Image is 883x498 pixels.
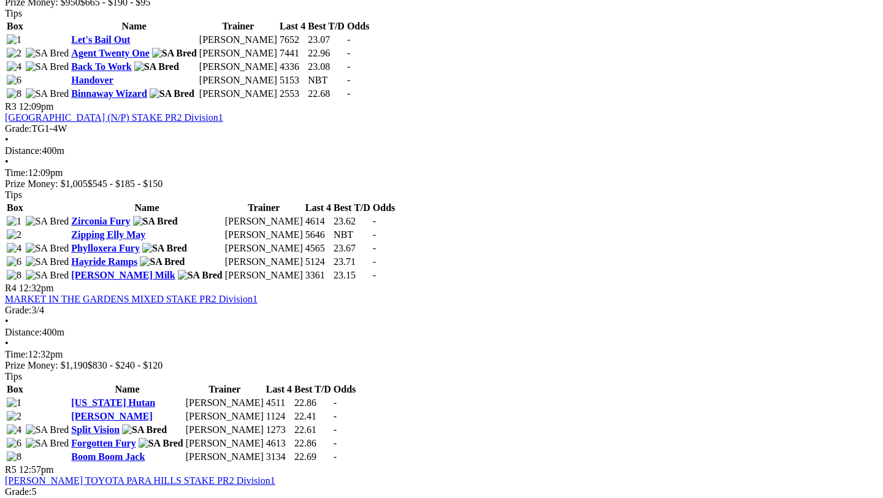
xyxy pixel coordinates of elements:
a: Handover [71,75,113,85]
td: 22.69 [294,451,332,463]
td: [PERSON_NAME] [224,229,304,241]
td: 3134 [266,451,292,463]
td: 4613 [266,437,292,450]
span: - [334,451,337,462]
img: SA Bred [26,88,69,99]
a: Split Vision [71,424,120,435]
span: Box [7,21,23,31]
th: Name [71,383,183,396]
div: 12:32pm [5,349,878,360]
td: 5153 [279,74,306,86]
img: SA Bred [26,61,69,72]
img: SA Bred [26,256,69,267]
td: [PERSON_NAME] [185,410,264,423]
img: SA Bred [26,270,69,281]
span: R3 [5,101,17,112]
td: 2553 [279,88,306,100]
span: Tips [5,190,22,200]
span: - [373,243,376,253]
a: Hayride Ramps [71,256,137,267]
img: 6 [7,256,21,267]
span: Grade: [5,305,32,315]
td: 23.08 [307,61,345,73]
img: 4 [7,424,21,435]
span: Time: [5,349,28,359]
td: [PERSON_NAME] [199,47,278,59]
td: 5124 [305,256,332,268]
img: 1 [7,397,21,408]
td: 22.61 [294,424,332,436]
span: - [334,438,337,448]
td: [PERSON_NAME] [224,256,304,268]
th: Last 4 [279,20,306,33]
td: NBT [333,229,371,241]
td: 22.41 [294,410,332,423]
span: - [347,61,350,72]
span: 12:32pm [19,283,54,293]
td: 23.67 [333,242,371,255]
th: Last 4 [305,202,332,214]
span: - [373,229,376,240]
img: SA Bred [26,438,69,449]
td: [PERSON_NAME] [199,34,278,46]
a: [GEOGRAPHIC_DATA] (N/P) STAKE PR2 Division1 [5,112,223,123]
td: [PERSON_NAME] [185,397,264,409]
span: • [5,156,9,167]
span: Distance: [5,145,42,156]
th: Trainer [185,383,264,396]
td: NBT [307,74,345,86]
th: Name [71,202,223,214]
img: 2 [7,411,21,422]
span: - [347,34,350,45]
img: 1 [7,216,21,227]
span: $830 - $240 - $120 [88,360,163,370]
a: Forgotten Fury [71,438,136,448]
td: 5646 [305,229,332,241]
img: 6 [7,75,21,86]
img: SA Bred [133,216,178,227]
img: SA Bred [26,424,69,435]
span: Box [7,384,23,394]
img: 2 [7,229,21,240]
span: R5 [5,464,17,475]
td: 23.07 [307,34,345,46]
a: [US_STATE] Hutan [71,397,155,408]
span: Tips [5,8,22,18]
td: [PERSON_NAME] [224,242,304,255]
td: [PERSON_NAME] [224,269,304,282]
td: 3361 [305,269,332,282]
div: TG1-4W [5,123,878,134]
td: [PERSON_NAME] [185,424,264,436]
span: Box [7,202,23,213]
span: - [347,75,350,85]
td: 23.15 [333,269,371,282]
div: 400m [5,145,878,156]
span: - [334,397,337,408]
td: 22.86 [294,397,332,409]
img: 8 [7,88,21,99]
a: [PERSON_NAME] TOYOTA PARA HILLS STAKE PR2 Division1 [5,475,275,486]
td: [PERSON_NAME] [199,74,278,86]
a: Phylloxera Fury [71,243,140,253]
span: R4 [5,283,17,293]
td: [PERSON_NAME] [224,215,304,228]
img: 4 [7,243,21,254]
img: SA Bred [26,243,69,254]
span: - [334,424,337,435]
img: SA Bred [122,424,167,435]
a: [PERSON_NAME] [71,411,152,421]
th: Last 4 [266,383,292,396]
th: Odds [346,20,370,33]
a: MARKET IN THE GARDENS MIXED STAKE PR2 Division1 [5,294,258,304]
img: SA Bred [140,256,185,267]
td: 4614 [305,215,332,228]
div: 12:09pm [5,167,878,178]
div: Prize Money: $1,005 [5,178,878,190]
td: 7652 [279,34,306,46]
span: 12:57pm [19,464,54,475]
img: SA Bred [142,243,187,254]
img: 8 [7,270,21,281]
th: Trainer [199,20,278,33]
span: 12:09pm [19,101,54,112]
td: 22.86 [294,437,332,450]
